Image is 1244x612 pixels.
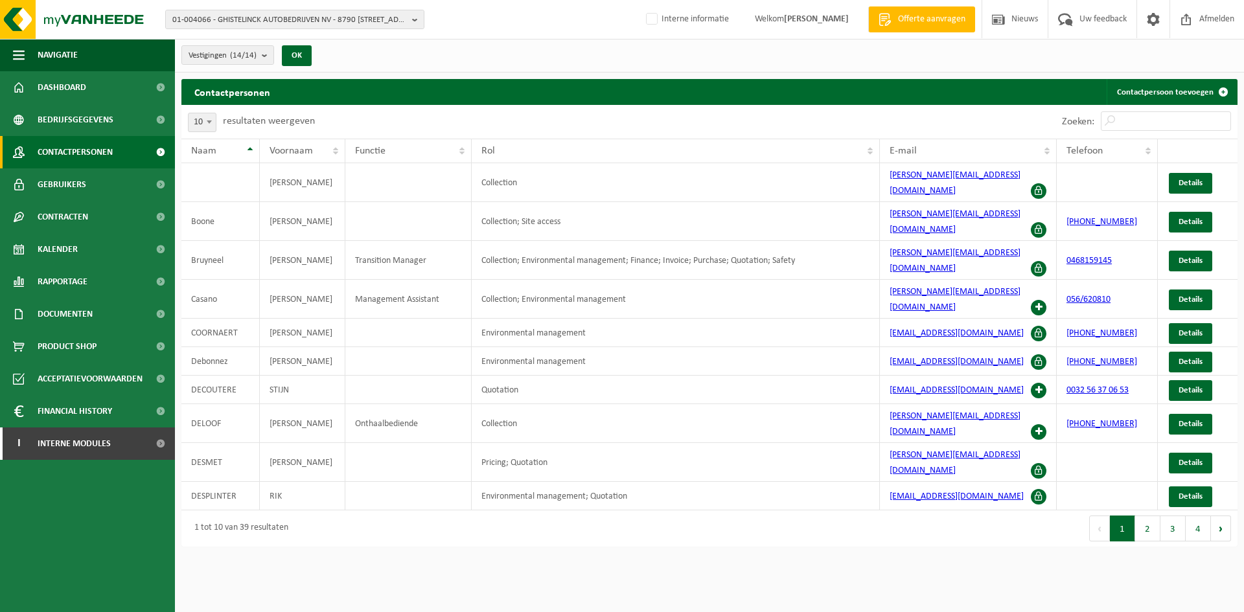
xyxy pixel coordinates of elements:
td: [PERSON_NAME] [260,347,345,376]
td: [PERSON_NAME] [260,404,345,443]
span: I [13,427,25,460]
button: Vestigingen(14/14) [181,45,274,65]
span: Details [1179,459,1203,467]
span: Details [1179,295,1203,304]
td: [PERSON_NAME] [260,319,345,347]
button: Previous [1089,516,1110,541]
a: Details [1169,380,1212,401]
td: [PERSON_NAME] [260,280,345,319]
button: Next [1211,516,1231,541]
td: Quotation [472,376,880,404]
td: [PERSON_NAME] [260,241,345,280]
a: [PERSON_NAME][EMAIL_ADDRESS][DOMAIN_NAME] [890,170,1020,196]
span: Bedrijfsgegevens [38,104,113,136]
span: Contracten [38,201,88,233]
span: Naam [191,146,216,156]
strong: [PERSON_NAME] [784,14,849,24]
a: [PHONE_NUMBER] [1066,217,1137,227]
td: Debonnez [181,347,260,376]
a: Details [1169,323,1212,344]
a: Details [1169,173,1212,194]
a: [PERSON_NAME][EMAIL_ADDRESS][DOMAIN_NAME] [890,411,1020,436]
td: Environmental management [472,347,880,376]
td: Environmental management; Quotation [472,482,880,510]
div: 1 tot 10 van 39 resultaten [188,517,288,540]
td: DELOOF [181,404,260,443]
td: Management Assistant [345,280,472,319]
td: STIJN [260,376,345,404]
td: Collection [472,163,880,202]
span: Dashboard [38,71,86,104]
td: Environmental management [472,319,880,347]
a: [PHONE_NUMBER] [1066,419,1137,429]
td: DESMET [181,443,260,482]
button: 2 [1135,516,1160,541]
span: Rapportage [38,266,87,298]
td: Collection; Site access [472,202,880,241]
td: Transition Manager [345,241,472,280]
span: 10 [189,113,216,131]
span: Financial History [38,395,112,427]
a: [PERSON_NAME][EMAIL_ADDRESS][DOMAIN_NAME] [890,287,1020,312]
button: 4 [1186,516,1211,541]
span: Contactpersonen [38,136,113,168]
a: [PERSON_NAME][EMAIL_ADDRESS][DOMAIN_NAME] [890,450,1020,475]
a: Details [1169,352,1212,372]
a: [EMAIL_ADDRESS][DOMAIN_NAME] [890,385,1024,395]
a: Details [1169,212,1212,232]
a: [PERSON_NAME][EMAIL_ADDRESS][DOMAIN_NAME] [890,209,1020,234]
td: DECOUTERE [181,376,260,404]
span: 01-004066 - GHISTELINCK AUTOBEDRIJVEN NV - 8790 [STREET_ADDRESS][PERSON_NAME] [172,10,407,30]
span: Details [1179,420,1203,428]
a: Offerte aanvragen [868,6,975,32]
a: 056/620810 [1066,295,1111,304]
td: [PERSON_NAME] [260,202,345,241]
span: Details [1179,256,1203,265]
button: 3 [1160,516,1186,541]
td: RIK [260,482,345,510]
span: Functie [355,146,386,156]
td: Boone [181,202,260,241]
button: OK [282,45,312,66]
a: Contactpersoon toevoegen [1107,79,1236,105]
a: [EMAIL_ADDRESS][DOMAIN_NAME] [890,357,1024,367]
span: Telefoon [1066,146,1103,156]
button: 1 [1110,516,1135,541]
span: 10 [188,113,216,132]
count: (14/14) [230,51,257,60]
a: Details [1169,251,1212,271]
a: 0032 56 37 06 53 [1066,385,1129,395]
label: resultaten weergeven [223,116,315,126]
a: Details [1169,453,1212,473]
span: Kalender [38,233,78,266]
td: Casano [181,280,260,319]
td: Pricing; Quotation [472,443,880,482]
span: Interne modules [38,427,111,460]
span: Details [1179,329,1203,337]
td: Collection [472,404,880,443]
td: Onthaalbediende [345,404,472,443]
span: E-mail [890,146,917,156]
a: [PHONE_NUMBER] [1066,357,1137,367]
span: Product Shop [38,330,97,363]
span: Details [1179,386,1203,394]
a: [PERSON_NAME][EMAIL_ADDRESS][DOMAIN_NAME] [890,248,1020,273]
span: Acceptatievoorwaarden [38,363,143,395]
span: Vestigingen [189,46,257,65]
span: Voornaam [270,146,313,156]
span: Offerte aanvragen [895,13,969,26]
a: [PHONE_NUMBER] [1066,328,1137,338]
span: Details [1179,218,1203,226]
button: 01-004066 - GHISTELINCK AUTOBEDRIJVEN NV - 8790 [STREET_ADDRESS][PERSON_NAME] [165,10,424,29]
span: Gebruikers [38,168,86,201]
label: Interne informatie [643,10,729,29]
td: COORNAERT [181,319,260,347]
label: Zoeken: [1062,117,1094,127]
a: 0468159145 [1066,256,1112,266]
a: [EMAIL_ADDRESS][DOMAIN_NAME] [890,492,1024,501]
td: Bruyneel [181,241,260,280]
span: Rol [481,146,495,156]
span: Details [1179,492,1203,501]
a: Details [1169,414,1212,435]
a: Details [1169,289,1212,310]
